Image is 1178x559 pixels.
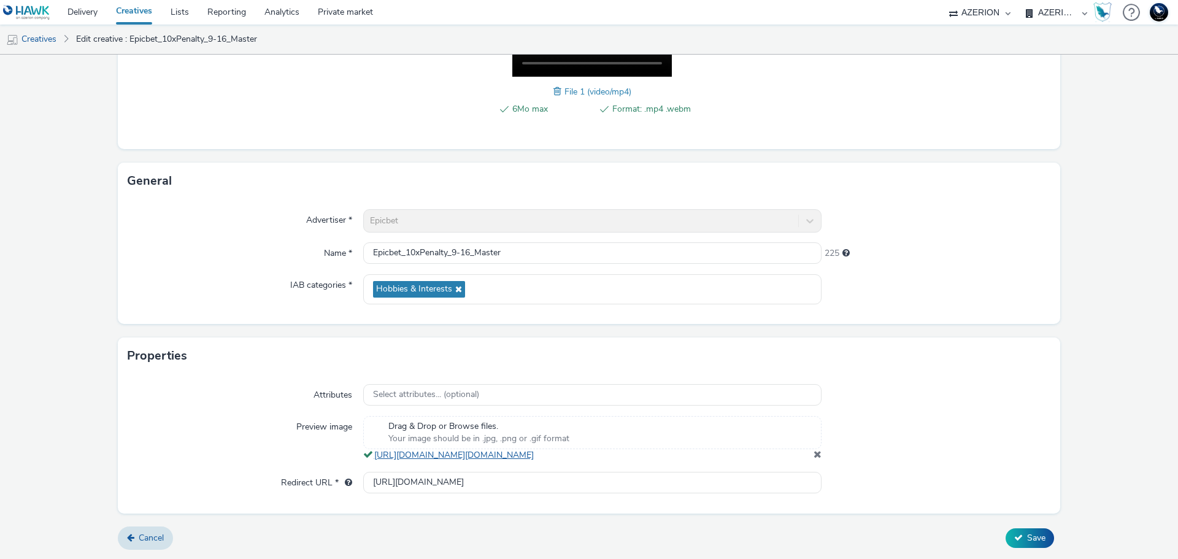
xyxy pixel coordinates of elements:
[363,472,822,493] input: url...
[127,347,187,365] h3: Properties
[374,449,539,461] a: [URL][DOMAIN_NAME][DOMAIN_NAME]
[564,86,631,98] span: File 1 (video/mp4)
[388,433,569,445] span: Your image should be in .jpg, .png or .gif format
[276,472,357,489] label: Redirect URL *
[1150,3,1168,21] img: Support Hawk
[118,526,173,550] a: Cancel
[825,247,839,260] span: 225
[127,172,172,190] h3: General
[1006,528,1054,548] button: Save
[139,532,164,544] span: Cancel
[376,284,452,295] span: Hobbies & Interests
[319,242,357,260] label: Name *
[1027,532,1045,544] span: Save
[309,384,357,401] label: Attributes
[339,477,352,489] div: URL will be used as a validation URL with some SSPs and it will be the redirection URL of your cr...
[1093,2,1112,22] img: Hawk Academy
[373,390,479,400] span: Select attributes... (optional)
[842,247,850,260] div: Maximum 255 characters
[70,25,263,54] a: Edit creative : Epicbet_10xPenalty_9-16_Master
[291,416,357,433] label: Preview image
[612,102,691,117] span: Format: .mp4 .webm
[301,209,357,226] label: Advertiser *
[6,34,18,46] img: mobile
[285,274,357,291] label: IAB categories *
[3,5,50,20] img: undefined Logo
[512,102,591,117] span: 6Mo max
[388,420,569,433] span: Drag & Drop or Browse files.
[363,242,822,264] input: Name
[1093,2,1117,22] a: Hawk Academy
